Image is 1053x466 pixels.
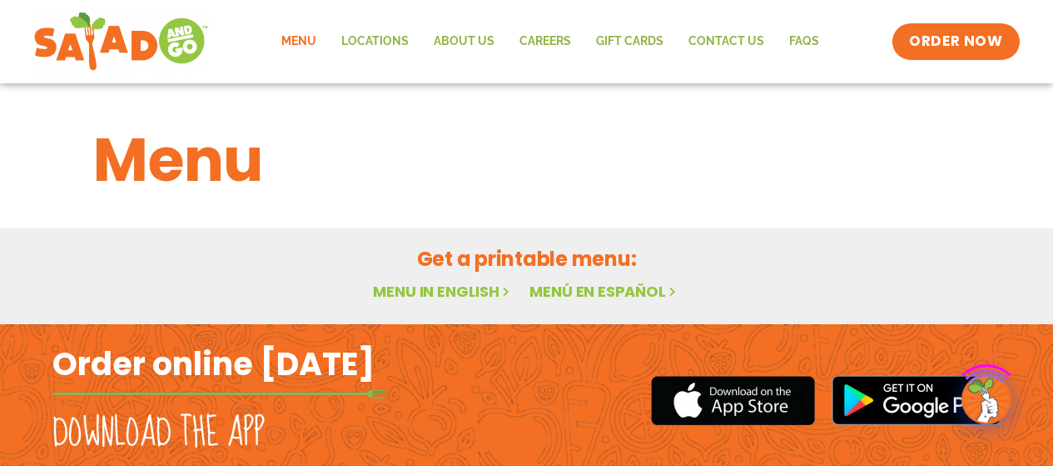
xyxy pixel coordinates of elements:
a: About Us [421,23,507,61]
img: appstore [651,373,815,428]
span: ORDER NOW [909,32,1002,52]
a: ORDER NOW [892,23,1019,60]
a: Menu [269,23,329,61]
img: new-SAG-logo-768×292 [33,8,209,75]
h2: Download the app [52,410,265,457]
a: Careers [507,23,584,61]
h2: Order online [DATE] [52,343,375,384]
a: Contact Us [676,23,777,61]
img: google_play [832,375,1001,425]
h1: Menu [93,115,961,205]
h2: Get a printable menu: [93,244,961,273]
a: Menú en español [529,281,679,302]
a: GIFT CARDS [584,23,676,61]
a: Menu in English [373,281,513,302]
a: FAQs [777,23,832,61]
img: fork [52,389,385,398]
a: Locations [329,23,421,61]
nav: Menu [269,23,832,61]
